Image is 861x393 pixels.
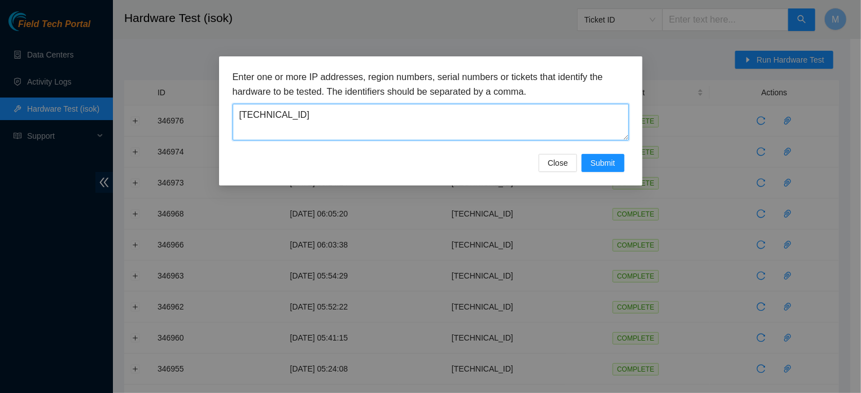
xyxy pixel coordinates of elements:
[539,154,577,172] button: Close
[548,157,568,169] span: Close
[233,70,629,99] h3: Enter one or more IP addresses, region numbers, serial numbers or tickets that identify the hardw...
[582,154,624,172] button: Submit
[233,104,629,140] textarea: [TECHNICAL_ID]
[591,157,615,169] span: Submit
